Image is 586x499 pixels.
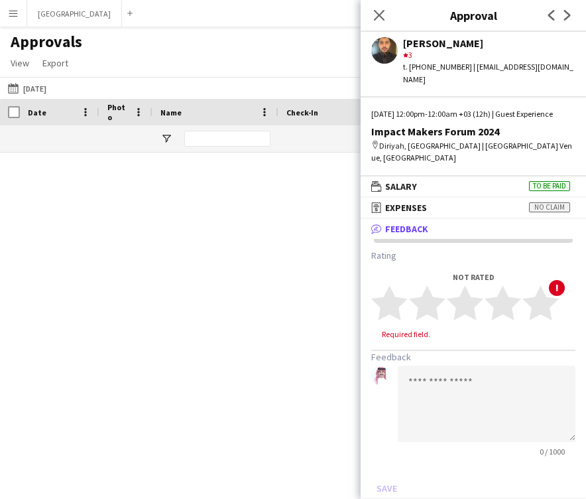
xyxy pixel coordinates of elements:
[371,329,441,339] span: Required field.
[529,181,570,191] span: To be paid
[403,49,575,61] div: 3
[403,37,575,49] div: [PERSON_NAME]
[385,202,427,214] span: Expenses
[28,107,46,117] span: Date
[361,219,586,239] mat-expansion-panel-header: Feedback
[37,54,74,72] a: Export
[361,198,586,218] mat-expansion-panel-header: ExpensesNo claim
[371,249,575,261] h3: Rating
[385,223,428,235] span: Feedback
[27,1,122,27] button: [GEOGRAPHIC_DATA]
[361,177,586,196] mat-expansion-panel-header: SalaryTo be paid
[11,57,29,69] span: View
[385,180,417,192] span: Salary
[160,107,182,117] span: Name
[371,125,575,137] div: Impact Makers Forum 2024
[403,61,575,85] div: t. [PHONE_NUMBER] | [EMAIL_ADDRESS][DOMAIN_NAME]
[42,57,68,69] span: Export
[361,7,586,24] h3: Approval
[160,133,172,145] button: Open Filter Menu
[5,54,34,72] a: View
[371,351,575,363] h3: Feedback
[529,447,575,457] span: 0 / 1000
[529,202,570,212] span: No claim
[371,108,575,120] div: [DATE] 12:00pm-12:00am +03 (12h) | Guest Experience
[5,80,49,96] button: [DATE]
[371,272,575,282] div: Not rated
[371,140,575,164] div: Diriyah, [GEOGRAPHIC_DATA] | [GEOGRAPHIC_DATA] Venue, [GEOGRAPHIC_DATA]
[286,107,318,117] span: Check-In
[107,102,129,122] span: Photo
[184,131,270,147] input: Name Filter Input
